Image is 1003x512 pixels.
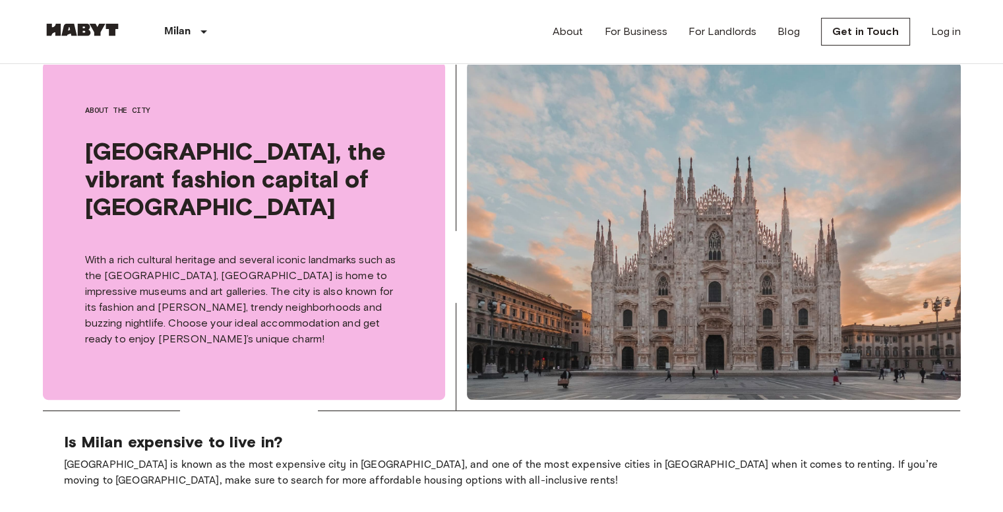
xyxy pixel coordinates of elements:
a: Get in Touch [821,18,910,46]
img: Milan, the vibrant fashion capital of Italy [467,62,961,400]
span: [GEOGRAPHIC_DATA], the vibrant fashion capital of [GEOGRAPHIC_DATA] [85,137,403,220]
a: Blog [777,24,800,40]
a: Log in [931,24,961,40]
span: About the city [85,104,403,116]
p: With a rich cultural heritage and several iconic landmarks such as the [GEOGRAPHIC_DATA], [GEOGRA... [85,252,403,347]
img: Habyt [43,23,122,36]
p: [GEOGRAPHIC_DATA] is known as the most expensive city in [GEOGRAPHIC_DATA], and one of the most e... [64,457,940,489]
p: Milan [164,24,191,40]
a: For Business [604,24,667,40]
a: For Landlords [688,24,756,40]
a: About [553,24,584,40]
p: Is Milan expensive to live in? [64,432,940,452]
